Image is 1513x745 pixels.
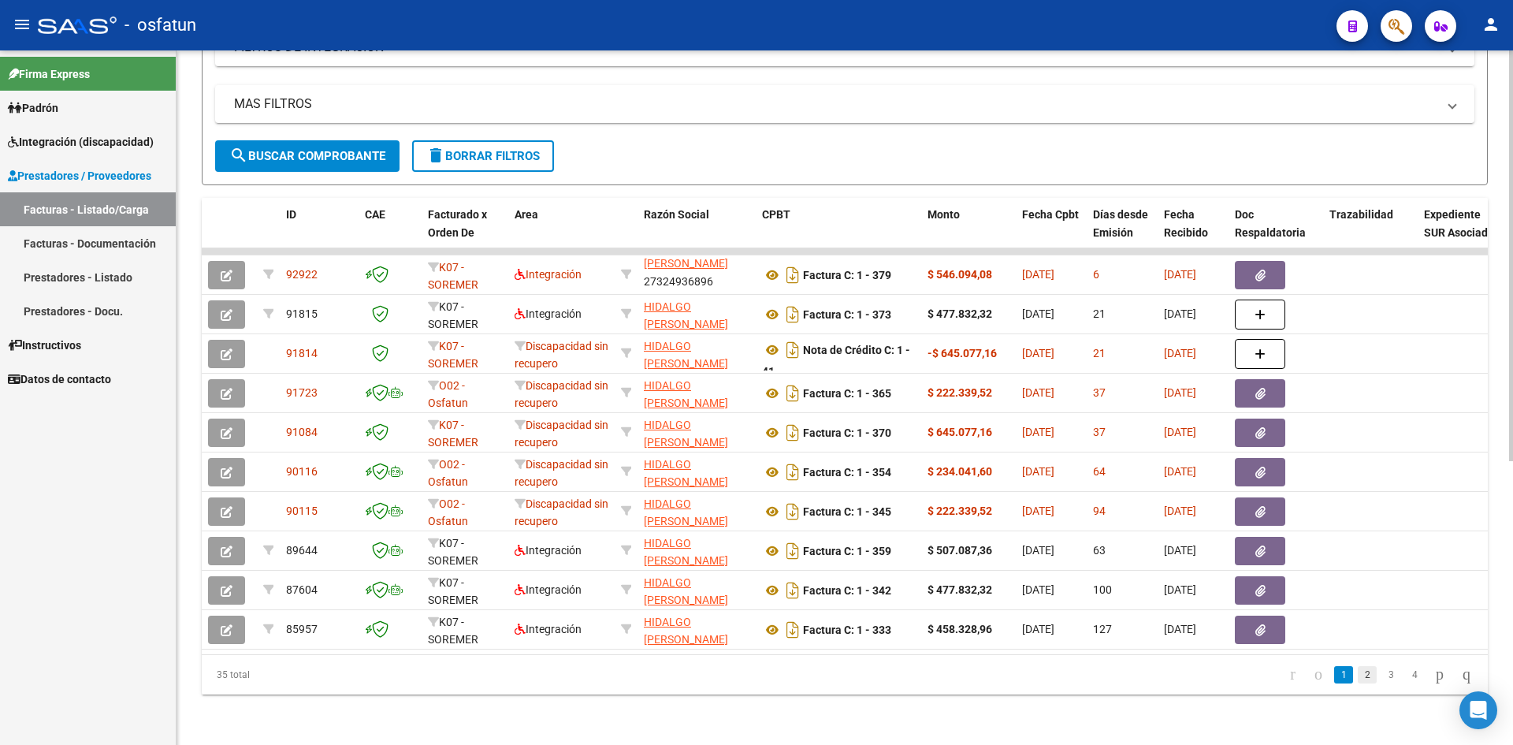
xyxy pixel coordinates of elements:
span: 90115 [286,505,318,517]
i: Descargar documento [783,263,803,288]
li: page 2 [1355,661,1379,688]
span: Padrón [8,99,58,117]
span: HIDALGO [PERSON_NAME] [644,419,728,449]
strong: $ 477.832,32 [928,307,992,320]
span: [DATE] [1164,347,1196,359]
strong: $ 546.094,08 [928,268,992,281]
datatable-header-cell: CAE [359,198,422,267]
span: 89644 [286,544,318,557]
span: K07 - SOREMER Tucuman [428,576,478,625]
strong: -$ 645.077,16 [928,347,997,359]
span: O02 - Osfatun Propio [428,379,468,428]
mat-icon: person [1481,15,1500,34]
div: 27324936896 [644,337,749,371]
datatable-header-cell: Monto [921,198,1016,267]
span: Area [515,208,538,221]
span: Integración [515,544,582,557]
span: Datos de contacto [8,371,111,388]
span: ID [286,208,296,221]
i: Descargar documento [783,381,803,406]
span: HIDALGO [PERSON_NAME] [644,616,728,646]
strong: Factura C: 1 - 342 [803,584,891,597]
datatable-header-cell: Trazabilidad [1323,198,1418,267]
span: Instructivos [8,337,81,354]
span: 127 [1093,623,1112,635]
div: Open Intercom Messenger [1459,691,1497,729]
mat-icon: search [229,146,248,165]
span: K07 - SOREMER Tucuman [428,300,478,349]
span: HIDALGO [PERSON_NAME] [644,340,728,371]
mat-expansion-panel-header: MAS FILTROS [215,85,1474,123]
span: HIDALGO [PERSON_NAME] [644,458,728,489]
span: 94 [1093,505,1106,517]
datatable-header-cell: Expediente SUR Asociado [1418,198,1504,267]
span: 91084 [286,426,318,438]
span: 87604 [286,583,318,596]
span: 37 [1093,386,1106,399]
span: Integración [515,268,582,281]
span: Facturado x Orden De [428,208,487,239]
span: [DATE] [1022,505,1054,517]
div: 27324936896 [644,495,749,528]
span: [DATE] [1164,307,1196,320]
span: [DATE] [1022,544,1054,557]
span: [DATE] [1022,583,1054,596]
strong: Factura C: 1 - 379 [803,269,891,281]
span: 37 [1093,426,1106,438]
a: 2 [1358,666,1377,684]
strong: Factura C: 1 - 373 [803,308,891,321]
span: Integración [515,623,582,635]
span: 92922 [286,268,318,281]
span: K07 - SOREMER Tucuman [428,261,478,310]
strong: Factura C: 1 - 333 [803,624,891,636]
datatable-header-cell: Doc Respaldatoria [1229,198,1323,267]
mat-panel-title: MAS FILTROS [234,95,1437,113]
span: [DATE] [1022,386,1054,399]
span: O02 - Osfatun Propio [428,458,468,507]
div: 27324936896 [644,535,749,568]
span: K07 - SOREMER Tucuman [428,616,478,665]
span: 6 [1093,268,1099,281]
span: [DATE] [1164,583,1196,596]
div: 27324936896 [644,298,749,331]
span: Razón Social [644,208,709,221]
strong: $ 222.339,52 [928,505,992,517]
datatable-header-cell: ID [280,198,359,267]
mat-icon: menu [13,15,32,34]
strong: Factura C: 1 - 370 [803,427,891,439]
span: HIDALGO [PERSON_NAME] [644,300,728,331]
a: go to first page [1283,666,1303,684]
button: Borrar Filtros [412,140,554,172]
span: Doc Respaldatoria [1235,208,1306,239]
span: [DATE] [1022,347,1054,359]
span: 91814 [286,347,318,359]
datatable-header-cell: Razón Social [638,198,756,267]
span: [DATE] [1164,623,1196,635]
span: Trazabilidad [1329,208,1393,221]
a: 4 [1405,666,1424,684]
strong: Factura C: 1 - 354 [803,466,891,479]
span: Expediente SUR Asociado [1424,208,1494,239]
span: CAE [365,208,385,221]
span: Discapacidad sin recupero [515,497,608,528]
datatable-header-cell: Facturado x Orden De [422,198,508,267]
div: 27324936896 [644,456,749,489]
span: [DATE] [1164,505,1196,517]
span: 100 [1093,583,1112,596]
i: Descargar documento [783,420,803,445]
strong: $ 222.339,52 [928,386,992,399]
span: HIDALGO [PERSON_NAME] [644,576,728,607]
a: 3 [1381,666,1400,684]
span: Buscar Comprobante [229,149,385,163]
span: Firma Express [8,65,90,83]
datatable-header-cell: Area [508,198,615,267]
span: O02 - Osfatun Propio [428,497,468,546]
strong: $ 507.087,36 [928,544,992,557]
span: 63 [1093,544,1106,557]
div: 27324936896 [644,258,749,291]
span: 21 [1093,347,1106,359]
span: K07 - SOREMER Tucuman [428,537,478,586]
span: Discapacidad sin recupero [515,419,608,449]
button: Buscar Comprobante [215,140,400,172]
strong: $ 458.328,96 [928,623,992,635]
